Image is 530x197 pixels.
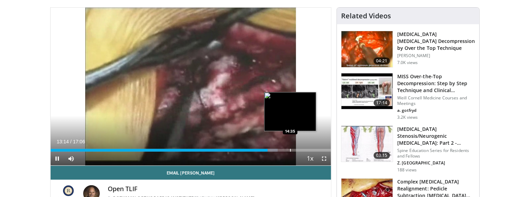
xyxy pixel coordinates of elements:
p: 188 views [397,167,417,173]
button: Fullscreen [317,152,331,165]
button: Pause [51,152,64,165]
a: 17:14 MISS Over-the-Top Decompression: Step by Step Technique and Clinical… Weill Cornell Medicin... [341,73,475,120]
span: 17:14 [374,99,390,106]
span: 03:15 [374,152,390,159]
button: Playback Rate [303,152,317,165]
img: 5bc800f5-1105-408a-bbac-d346e50c89d5.150x105_q85_crop-smart_upscale.jpg [341,31,393,67]
span: 17:06 [73,139,85,144]
h4: Open TLIF [108,185,326,193]
p: [PERSON_NAME] [397,53,475,59]
h4: Related Videos [341,12,391,20]
video-js: Video Player [51,8,331,166]
div: Progress Bar [51,149,331,152]
h3: MISS Over-the-Top Decompression: Step by Step Technique and Clinical… [397,73,475,94]
img: c4108c6f-ad88-4b79-bc71-c26b061feab0.150x105_q85_crop-smart_upscale.jpg [341,126,393,162]
p: Weill Cornell Medicine Courses and Meetings [397,95,475,106]
h3: [MEDICAL_DATA] Stenosis/Neurogenic [MEDICAL_DATA]: Part 2 - Physical Examinati… [397,126,475,146]
img: image.jpeg [264,92,316,131]
a: Email [PERSON_NAME] [51,166,331,180]
h3: [MEDICAL_DATA] [MEDICAL_DATA] Decompression by Over the Top Technique [397,31,475,52]
p: 7.0K views [397,60,418,65]
span: 04:21 [374,57,390,64]
span: 13:14 [57,139,69,144]
p: 3.2K views [397,115,418,120]
a: 04:21 [MEDICAL_DATA] [MEDICAL_DATA] Decompression by Over the Top Technique [PERSON_NAME] 7.0K views [341,31,475,68]
img: 8bbb5a92-0805-470d-8909-c99d56b1b368.150x105_q85_crop-smart_upscale.jpg [341,73,393,109]
p: a. gotfryd [397,108,475,113]
a: 03:15 [MEDICAL_DATA] Stenosis/Neurogenic [MEDICAL_DATA]: Part 2 - Physical Examinati… Spine Educa... [341,126,475,173]
button: Mute [64,152,78,165]
span: / [70,139,72,144]
p: Spine Education Series for Residents and Fellows [397,148,475,159]
p: Z. [GEOGRAPHIC_DATA] [397,160,475,166]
